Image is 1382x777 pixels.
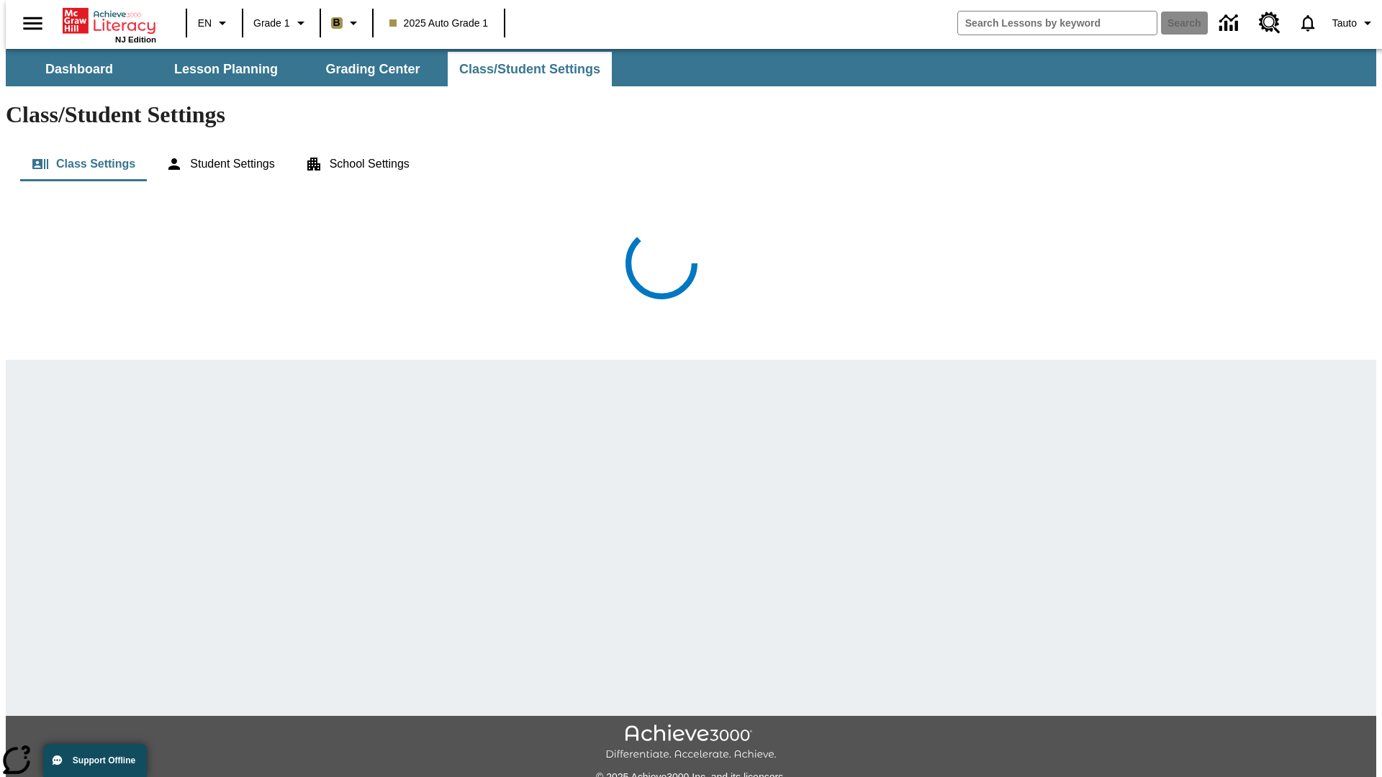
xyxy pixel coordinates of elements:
button: Grade: Grade 1, Select a grade [248,10,315,36]
button: School Settings [294,147,421,181]
button: Lesson Planning [154,52,298,86]
button: Open side menu [12,2,54,45]
div: SubNavbar [6,52,613,86]
div: SubNavbar [6,49,1376,86]
button: Class/Student Settings [448,52,612,86]
span: Support Offline [73,755,135,765]
input: search field [958,12,1157,35]
button: Student Settings [154,147,286,181]
button: Grading Center [301,52,445,86]
a: Home [63,6,156,35]
button: Support Offline [43,744,147,777]
a: Resource Center, Will open in new tab [1250,4,1289,42]
img: Achieve3000 Differentiate Accelerate Achieve [605,724,777,761]
button: Language: EN, Select a language [191,10,238,36]
a: Notifications [1289,4,1327,42]
div: Class/Student Settings [20,147,1362,181]
span: Tauto [1332,16,1357,31]
button: Dashboard [7,52,151,86]
button: Class Settings [20,147,147,181]
span: EN [198,16,212,31]
span: 2025 Auto Grade 1 [389,16,489,31]
span: B [333,14,340,32]
h1: Class/Student Settings [6,101,1376,128]
div: Home [63,5,156,44]
button: Boost Class color is light brown. Change class color [325,10,368,36]
button: Profile/Settings [1327,10,1382,36]
a: Data Center [1211,4,1250,43]
span: NJ Edition [115,35,156,44]
span: Grade 1 [253,16,290,31]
